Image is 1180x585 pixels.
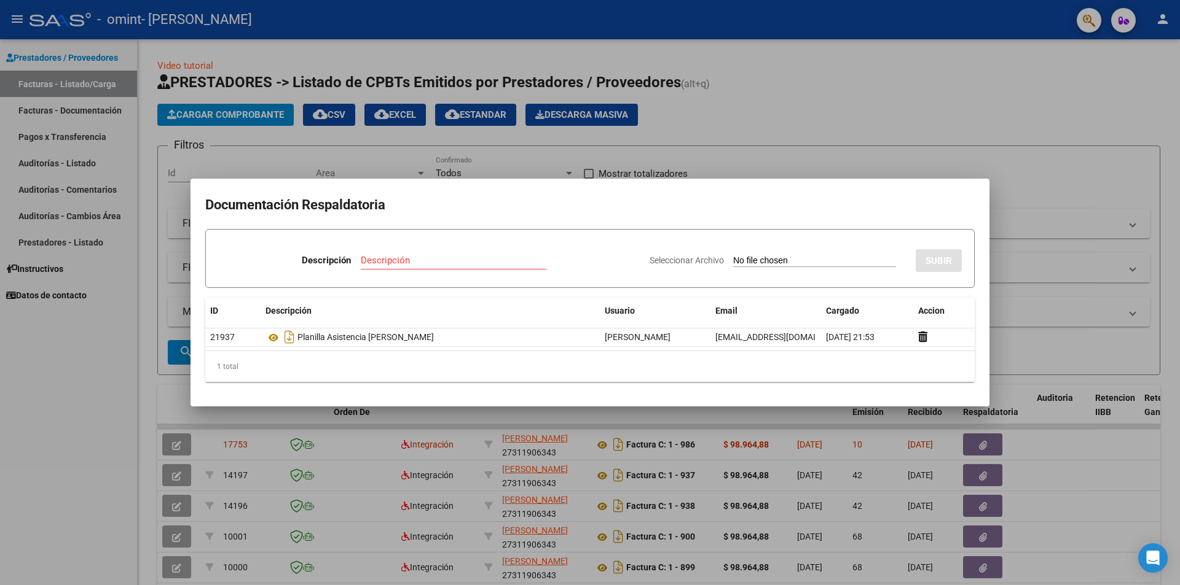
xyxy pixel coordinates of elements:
datatable-header-cell: Descripción [261,298,600,324]
span: Email [715,306,737,316]
span: ID [210,306,218,316]
datatable-header-cell: ID [205,298,261,324]
span: SUBIR [926,255,952,266]
span: Cargado [826,306,859,316]
i: Descargar documento [281,327,297,347]
p: Descripción [302,254,351,268]
div: Open Intercom Messenger [1138,543,1168,573]
datatable-header-cell: Cargado [821,298,913,324]
h2: Documentación Respaldatoria [205,193,975,217]
button: SUBIR [916,249,962,272]
span: [EMAIL_ADDRESS][DOMAIN_NAME] [715,332,852,342]
div: 1 total [205,351,975,382]
span: 21937 [210,332,235,342]
div: Planilla Asistencia [PERSON_NAME] [265,327,595,347]
span: [PERSON_NAME] [605,332,671,342]
datatable-header-cell: Email [710,298,821,324]
span: Usuario [605,306,635,316]
span: Accion [918,306,945,316]
datatable-header-cell: Usuario [600,298,710,324]
span: Seleccionar Archivo [650,255,724,265]
span: [DATE] 21:53 [826,332,875,342]
datatable-header-cell: Accion [913,298,975,324]
span: Descripción [265,306,312,316]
